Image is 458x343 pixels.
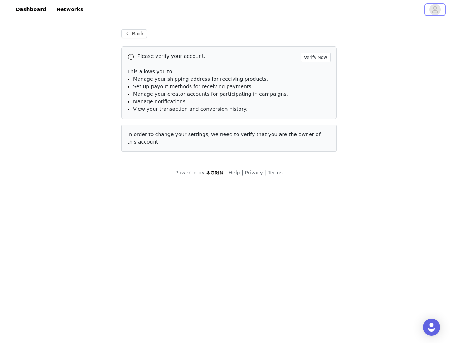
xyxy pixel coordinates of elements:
[11,1,50,18] a: Dashboard
[133,91,288,97] span: Manage your creator accounts for participating in campaigns.
[225,170,227,175] span: |
[206,170,224,175] img: logo
[127,68,331,75] p: This allows you to:
[175,170,204,175] span: Powered by
[121,29,147,38] button: Back
[133,76,268,82] span: Manage your shipping address for receiving products.
[52,1,87,18] a: Networks
[301,53,331,62] button: Verify Now
[229,170,240,175] a: Help
[432,4,438,15] div: avatar
[133,84,253,89] span: Set up payout methods for receiving payments.
[268,170,282,175] a: Terms
[423,319,440,336] div: Open Intercom Messenger
[127,131,321,145] span: In order to change your settings, we need to verify that you are the owner of this account.
[137,53,298,60] p: Please verify your account.
[245,170,263,175] a: Privacy
[264,170,266,175] span: |
[133,106,247,112] span: View your transaction and conversion history.
[133,99,187,104] span: Manage notifications.
[242,170,243,175] span: |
